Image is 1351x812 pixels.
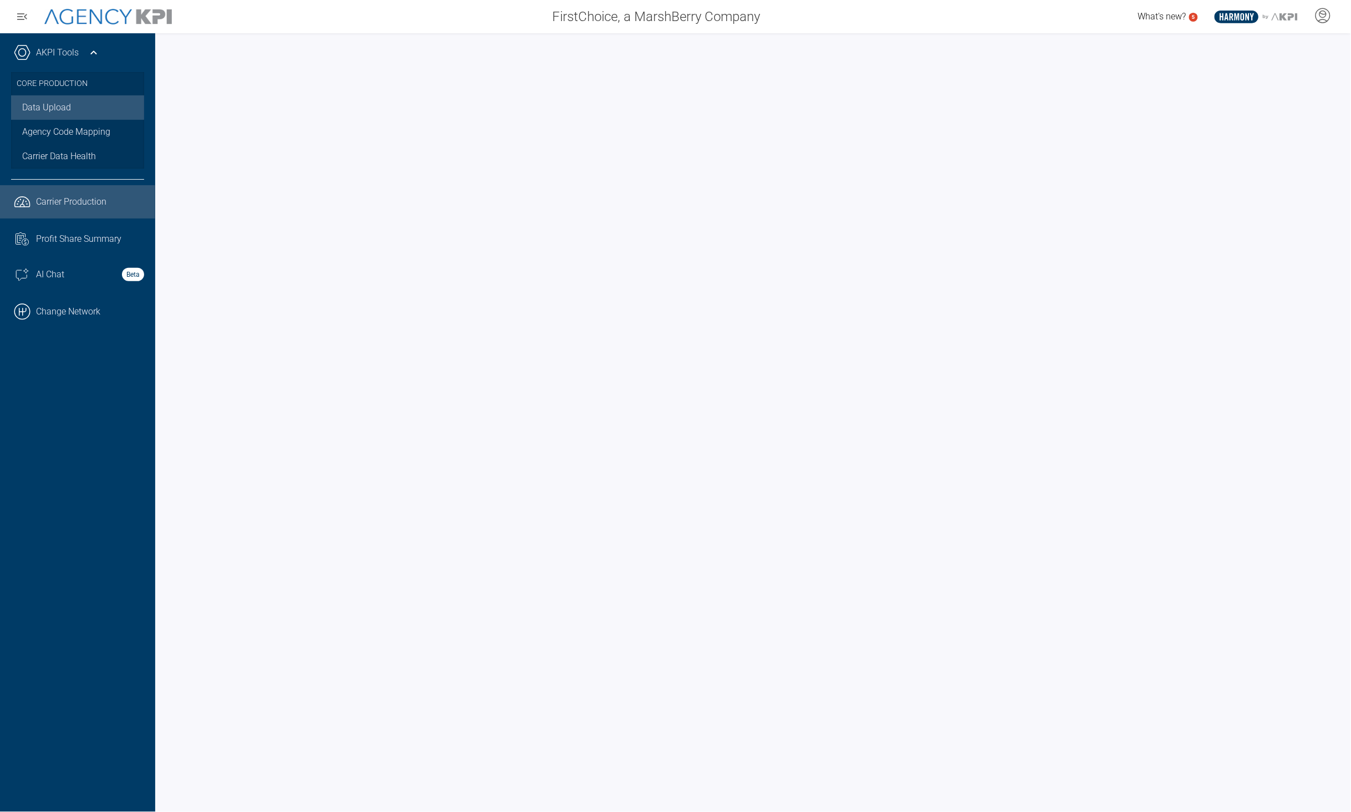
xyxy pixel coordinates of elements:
h3: Core Production [17,72,139,95]
a: Carrier Data Health [11,144,144,169]
span: AI Chat [36,268,64,281]
span: Profit Share Summary [36,232,121,246]
strong: Beta [122,268,144,281]
span: Carrier Data Health [22,150,96,163]
span: Carrier Production [36,195,106,209]
span: What's new? [1138,11,1186,22]
a: Data Upload [11,95,144,120]
a: 5 [1189,13,1198,22]
img: AgencyKPI [44,9,172,25]
text: 5 [1192,14,1195,20]
a: Agency Code Mapping [11,120,144,144]
span: FirstChoice, a MarshBerry Company [552,7,760,27]
a: AKPI Tools [36,46,79,59]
